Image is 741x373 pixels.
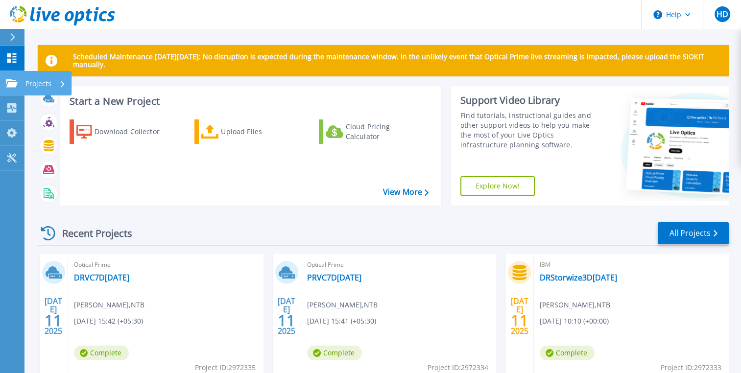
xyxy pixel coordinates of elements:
span: Project ID: 2972333 [661,362,721,373]
span: Optical Prime [74,259,257,270]
span: [DATE] 15:42 (+05:30) [74,316,143,326]
span: Complete [307,346,362,360]
span: Complete [74,346,129,360]
a: DRStorwize3D[DATE] [540,273,617,282]
span: Project ID: 2972334 [428,362,488,373]
span: Project ID: 2972335 [195,362,256,373]
a: View More [383,187,429,197]
a: All Projects [658,222,729,244]
span: 11 [278,316,295,325]
div: [DATE] 2025 [510,298,529,334]
div: Cloud Pricing Calculator [346,122,424,141]
span: [DATE] 10:10 (+00:00) [540,316,609,326]
div: [DATE] 2025 [44,298,63,334]
p: Projects [25,71,51,96]
a: Explore Now! [460,176,535,196]
span: [DATE] 15:41 (+05:30) [307,316,376,326]
span: IBM [540,259,723,270]
span: 11 [511,316,528,325]
div: Support Video Library [460,94,600,107]
span: Complete [540,346,595,360]
a: DRVC7D[DATE] [74,273,129,282]
div: Upload Files [221,122,299,141]
div: Find tutorials, instructional guides and other support videos to help you make the most of your L... [460,111,600,150]
a: Cloud Pricing Calculator [319,119,428,144]
span: [PERSON_NAME] , NTB [307,300,378,310]
div: Download Collector [95,122,173,141]
a: Download Collector [70,119,179,144]
span: [PERSON_NAME] , NTB [74,300,144,310]
h3: Start a New Project [70,96,428,107]
span: HD [716,10,728,18]
a: PRVC7D[DATE] [307,273,361,282]
span: [PERSON_NAME] , NTB [540,300,610,310]
p: Scheduled Maintenance [DATE][DATE]: No disruption is expected during the maintenance window. In t... [73,53,721,69]
span: Optical Prime [307,259,490,270]
span: 11 [45,316,62,325]
div: [DATE] 2025 [277,298,296,334]
div: Recent Projects [38,221,145,245]
a: Upload Files [194,119,304,144]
